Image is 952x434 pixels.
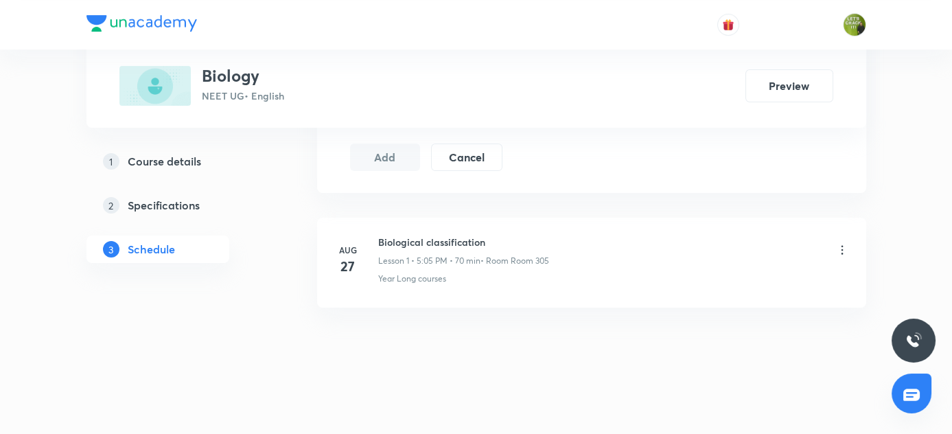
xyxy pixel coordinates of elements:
p: 2 [103,197,119,214]
p: Lesson 1 • 5:05 PM • 70 min [378,255,480,267]
p: • Room Room 305 [480,255,549,267]
img: Company Logo [86,15,197,32]
button: Cancel [431,144,502,171]
img: Gaurav Uppal [843,13,866,36]
h4: 27 [334,256,362,277]
img: ttu [905,332,922,349]
h5: Specifications [128,197,200,214]
h6: Aug [334,244,362,256]
h5: Schedule [128,241,175,258]
a: Company Logo [86,15,197,35]
h6: Biological classification [378,235,549,249]
a: 1Course details [86,148,273,175]
button: Preview [745,69,833,102]
p: 1 [103,153,119,170]
p: 3 [103,241,119,258]
img: E569DBFB-BCF2-476A-A107-7C922D21D4ED_plus.png [119,66,191,106]
h3: Biology [202,66,284,86]
h5: Course details [128,153,201,170]
p: Year Long courses [378,273,446,285]
a: 2Specifications [86,192,273,219]
button: Add [350,144,421,171]
p: NEET UG • English [202,89,284,103]
img: avatar [722,19,734,31]
button: avatar [717,14,739,36]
